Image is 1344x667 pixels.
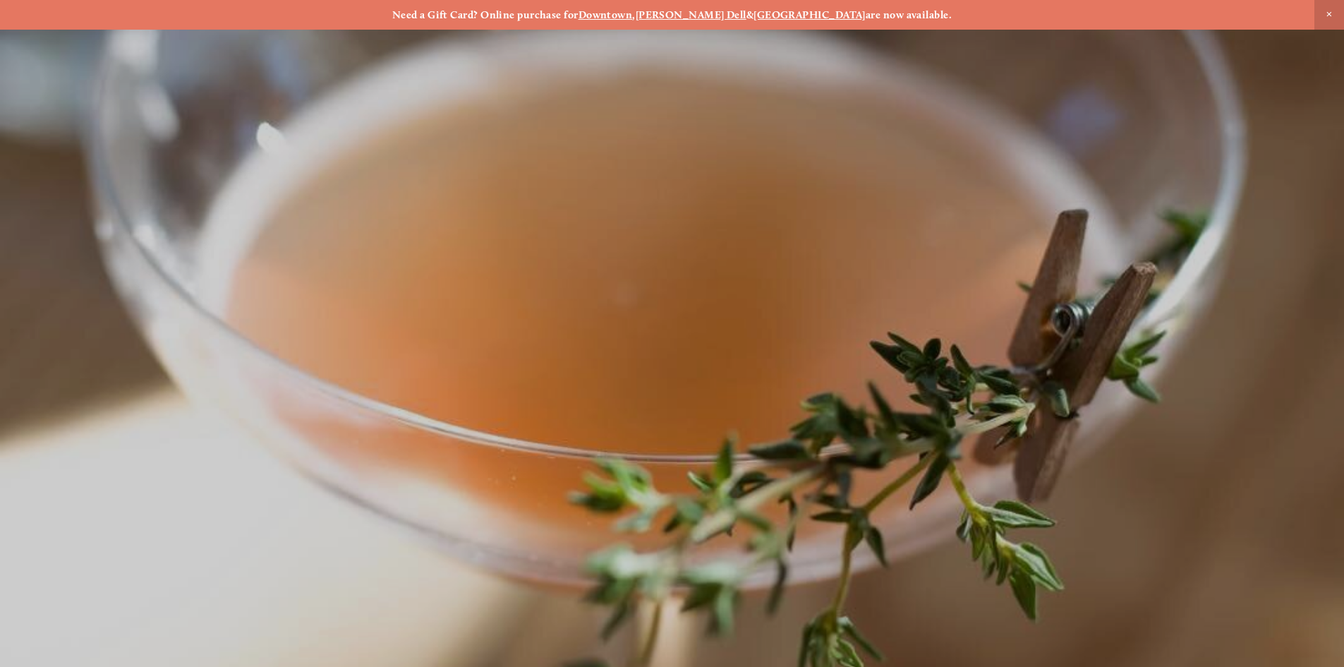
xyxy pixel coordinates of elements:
strong: & [746,8,753,21]
strong: are now available. [866,8,952,21]
a: Downtown [579,8,633,21]
a: [GEOGRAPHIC_DATA] [753,8,866,21]
strong: , [632,8,635,21]
a: [PERSON_NAME] Dell [636,8,746,21]
strong: Need a Gift Card? Online purchase for [392,8,579,21]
